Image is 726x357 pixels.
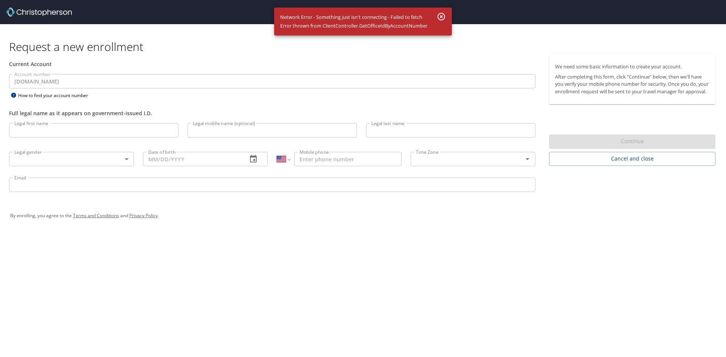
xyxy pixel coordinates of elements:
[555,63,709,70] p: We need some basic information to create your account.
[9,60,535,68] div: Current Account
[549,152,715,166] button: Cancel and close
[10,206,716,225] div: By enrolling, you agree to the and .
[6,8,72,17] img: cbt logo
[9,39,721,54] h1: Request a new enrollment
[143,152,241,166] input: MM/DD/YYYY
[294,152,402,166] input: Enter phone number
[9,91,104,100] div: How to find your account number
[9,109,535,117] div: Full legal name as it appears on government-issued I.D.
[9,152,134,166] div: ​
[280,10,428,33] div: Network Error - Something just isn't connecting - Failed to fetch Error thrown from ClientControl...
[555,73,709,95] p: After completing this form, click "Continue" below, then we'll have you verify your mobile phone ...
[73,212,119,219] a: Terms and Conditions
[522,154,533,164] button: Open
[555,154,709,164] span: Cancel and close
[129,212,158,219] a: Privacy Policy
